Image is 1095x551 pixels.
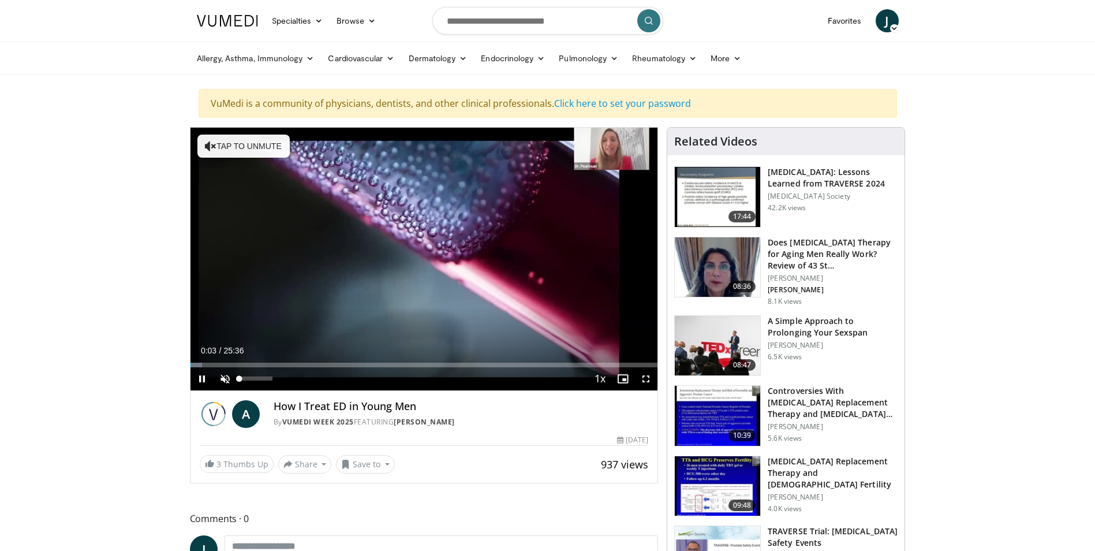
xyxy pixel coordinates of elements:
button: Unmute [214,367,237,390]
span: 3 [216,459,221,470]
a: Dermatology [402,47,474,70]
button: Fullscreen [634,367,657,390]
h3: Does [MEDICAL_DATA] Therapy for Aging Men Really Work? Review of 43 St… [768,237,898,271]
a: Cardiovascular [321,47,401,70]
a: More [704,47,748,70]
div: VuMedi is a community of physicians, dentists, and other clinical professionals. [199,89,897,118]
a: 10:39 Controversies With [MEDICAL_DATA] Replacement Therapy and [MEDICAL_DATA] Can… [PERSON_NAME]... [674,385,898,446]
span: 10:39 [728,430,756,441]
img: VuMedi Logo [197,15,258,27]
img: c4bd4661-e278-4c34-863c-57c104f39734.150x105_q85_crop-smart_upscale.jpg [675,316,760,376]
img: 58e29ddd-d015-4cd9-bf96-f28e303b730c.150x105_q85_crop-smart_upscale.jpg [675,456,760,516]
a: 17:44 [MEDICAL_DATA]: Lessons Learned from TRAVERSE 2024 [MEDICAL_DATA] Society 42.2K views [674,166,898,228]
p: 8.1K views [768,297,802,306]
span: 937 views [601,457,648,471]
a: Pulmonology [552,47,625,70]
a: Endocrinology [474,47,552,70]
h4: Related Videos [674,135,757,148]
h3: Controversies With [MEDICAL_DATA] Replacement Therapy and [MEDICAL_DATA] Can… [768,385,898,420]
p: 6.5K views [768,352,802,362]
h3: [MEDICAL_DATA]: Lessons Learned from TRAVERSE 2024 [768,166,898,189]
p: [PERSON_NAME] [768,285,898,295]
img: 1317c62a-2f0d-4360-bee0-b1bff80fed3c.150x105_q85_crop-smart_upscale.jpg [675,167,760,227]
img: 4d4bce34-7cbb-4531-8d0c-5308a71d9d6c.150x105_q85_crop-smart_upscale.jpg [675,237,760,297]
p: [PERSON_NAME] [768,493,898,502]
span: 08:47 [728,359,756,371]
span: / [219,346,222,355]
a: Browse [330,9,383,32]
a: Vumedi Week 2025 [282,417,354,427]
div: [DATE] [617,435,648,445]
h3: [MEDICAL_DATA] Replacement Therapy and [DEMOGRAPHIC_DATA] Fertility [768,456,898,490]
span: 08:36 [728,281,756,292]
a: 08:47 A Simple Approach to Prolonging Your Sexspan [PERSON_NAME] 6.5K views [674,315,898,377]
h3: A Simple Approach to Prolonging Your Sexspan [768,315,898,338]
a: Specialties [265,9,330,32]
img: Vumedi Week 2025 [200,400,227,428]
button: Playback Rate [588,367,611,390]
a: 09:48 [MEDICAL_DATA] Replacement Therapy and [DEMOGRAPHIC_DATA] Fertility [PERSON_NAME] 4.0K views [674,456,898,517]
a: 3 Thumbs Up [200,455,274,473]
span: 17:44 [728,211,756,222]
h4: How I Treat ED in Young Men [274,400,649,413]
p: [PERSON_NAME] [768,341,898,350]
p: [PERSON_NAME] [768,274,898,283]
a: Click here to set your password [554,97,691,110]
p: [MEDICAL_DATA] Society [768,192,898,201]
button: Share [278,455,332,474]
h3: TRAVERSE Trial: [MEDICAL_DATA] Safety Events [768,526,898,549]
div: By FEATURING [274,417,649,427]
input: Search topics, interventions [432,7,663,35]
span: Comments 0 [190,511,659,526]
span: 25:36 [223,346,244,355]
video-js: Video Player [190,128,658,391]
img: 418933e4-fe1c-4c2e-be56-3ce3ec8efa3b.150x105_q85_crop-smart_upscale.jpg [675,386,760,446]
div: Progress Bar [190,363,658,367]
a: A [232,400,260,428]
a: J [876,9,899,32]
a: Allergy, Asthma, Immunology [190,47,322,70]
span: 09:48 [728,500,756,511]
a: 08:36 Does [MEDICAL_DATA] Therapy for Aging Men Really Work? Review of 43 St… [PERSON_NAME] [PERS... [674,237,898,306]
span: 0:03 [201,346,216,355]
p: 5.6K views [768,434,802,443]
div: Volume Level [240,377,272,381]
a: [PERSON_NAME] [394,417,455,427]
p: 4.0K views [768,504,802,513]
a: Rheumatology [625,47,704,70]
p: [PERSON_NAME] [768,422,898,431]
a: Favorites [821,9,869,32]
p: 42.2K views [768,203,806,213]
button: Save to [336,455,395,474]
button: Tap to unmute [197,135,290,158]
button: Pause [190,367,214,390]
button: Enable picture-in-picture mode [611,367,634,390]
